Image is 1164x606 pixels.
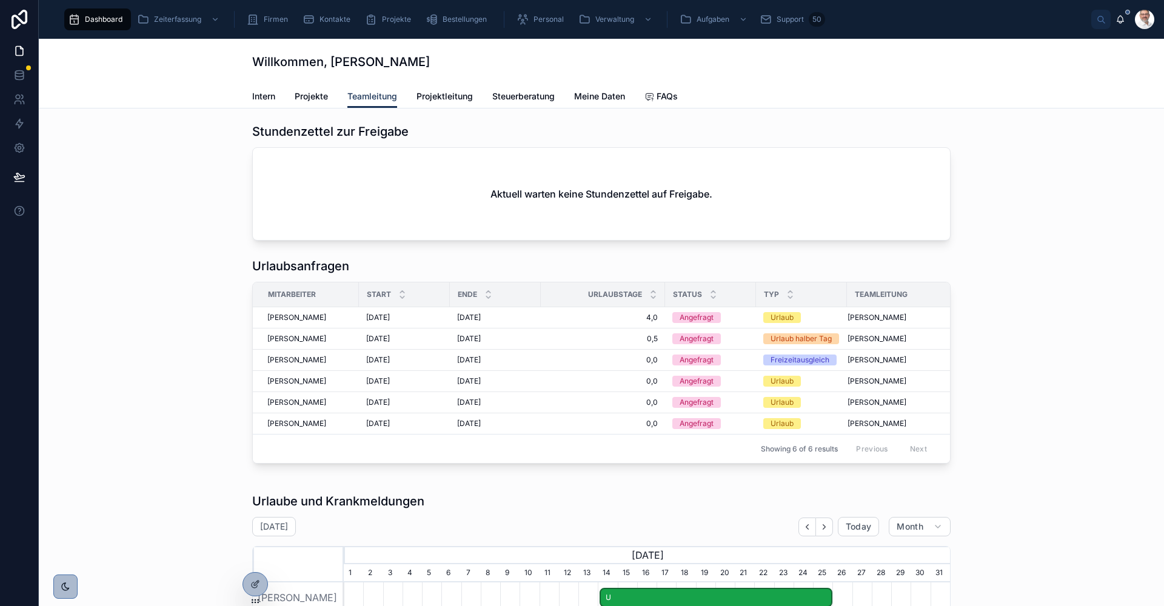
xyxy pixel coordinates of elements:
[252,123,409,140] h1: Stundenzettel zur Freigabe
[763,333,840,344] a: Urlaub halber Tag
[672,333,749,344] a: Angefragt
[588,290,642,299] span: Urlaubstage
[676,564,695,582] div: 18
[672,376,749,387] a: Angefragt
[366,419,390,428] span: [DATE]
[846,521,872,532] span: Today
[252,493,424,510] h1: Urlaube und Krankmeldungen
[422,564,441,582] div: 5
[696,564,715,582] div: 19
[457,419,533,428] a: [DATE]
[490,187,712,201] h2: Aktuell warten keine Stundenzettel auf Freigabe.
[267,355,326,365] span: [PERSON_NAME]
[416,90,473,102] span: Projektleitung
[267,334,352,344] a: [PERSON_NAME]
[848,355,906,365] span: [PERSON_NAME]
[771,333,832,344] div: Urlaub halber Tag
[243,8,296,30] a: Firmen
[680,376,714,387] div: Angefragt
[347,85,397,108] a: Teamleitung
[548,419,658,428] a: 0,0
[363,564,383,582] div: 2
[574,90,625,102] span: Meine Daten
[416,85,473,110] a: Projektleitung
[403,564,422,582] div: 4
[267,398,326,407] span: [PERSON_NAME]
[252,258,349,275] h1: Urlaubsanfragen
[897,521,923,532] span: Month
[680,397,714,408] div: Angefragt
[548,355,658,365] span: 0,0
[267,313,326,322] span: [PERSON_NAME]
[848,355,960,365] a: [PERSON_NAME]
[618,564,637,582] div: 15
[548,334,658,344] a: 0,5
[457,376,533,386] a: [DATE]
[764,290,779,299] span: Typ
[848,334,906,344] span: [PERSON_NAME]
[492,90,555,102] span: Steuerberatung
[891,564,911,582] div: 29
[548,398,658,407] a: 0,0
[461,564,481,582] div: 7
[382,15,411,24] span: Projekte
[513,8,572,30] a: Personal
[267,398,352,407] a: [PERSON_NAME]
[848,376,960,386] a: [PERSON_NAME]
[761,444,838,454] span: Showing 6 of 6 results
[595,15,634,24] span: Verwaltung
[267,313,352,322] a: [PERSON_NAME]
[295,90,328,102] span: Projekte
[559,564,578,582] div: 12
[492,85,555,110] a: Steuerberatung
[366,398,443,407] a: [DATE]
[657,90,678,102] span: FAQs
[458,290,477,299] span: Ende
[295,85,328,110] a: Projekte
[771,312,794,323] div: Urlaub
[457,313,533,322] a: [DATE]
[520,564,539,582] div: 10
[637,564,657,582] div: 16
[809,12,825,27] div: 50
[838,517,880,536] button: Today
[855,290,908,299] span: Teamleitung
[931,564,950,582] div: 31
[457,376,481,386] span: [DATE]
[763,376,840,387] a: Urlaub
[58,6,1091,33] div: scrollable content
[366,334,390,344] span: [DATE]
[366,376,443,386] a: [DATE]
[457,398,533,407] a: [DATE]
[763,397,840,408] a: Urlaub
[361,8,420,30] a: Projekte
[344,564,363,582] div: 1
[848,419,906,428] span: [PERSON_NAME]
[457,355,481,365] span: [DATE]
[872,564,891,582] div: 28
[422,8,495,30] a: Bestellungen
[457,419,481,428] span: [DATE]
[366,355,443,365] a: [DATE]
[771,397,794,408] div: Urlaub
[644,85,678,110] a: FAQs
[366,419,443,428] a: [DATE]
[848,398,906,407] span: [PERSON_NAME]
[672,397,749,408] a: Angefragt
[578,564,598,582] div: 13
[771,418,794,429] div: Urlaub
[680,355,714,365] div: Angefragt
[735,564,754,582] div: 21
[367,290,391,299] span: Start
[548,313,658,322] a: 4,0
[268,290,316,299] span: Mitarbeiter
[777,15,804,24] span: Support
[299,8,359,30] a: Kontakte
[366,313,390,322] span: [DATE]
[443,15,487,24] span: Bestellungen
[252,53,430,70] h1: Willkommen, [PERSON_NAME]
[680,333,714,344] div: Angefragt
[481,564,500,582] div: 8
